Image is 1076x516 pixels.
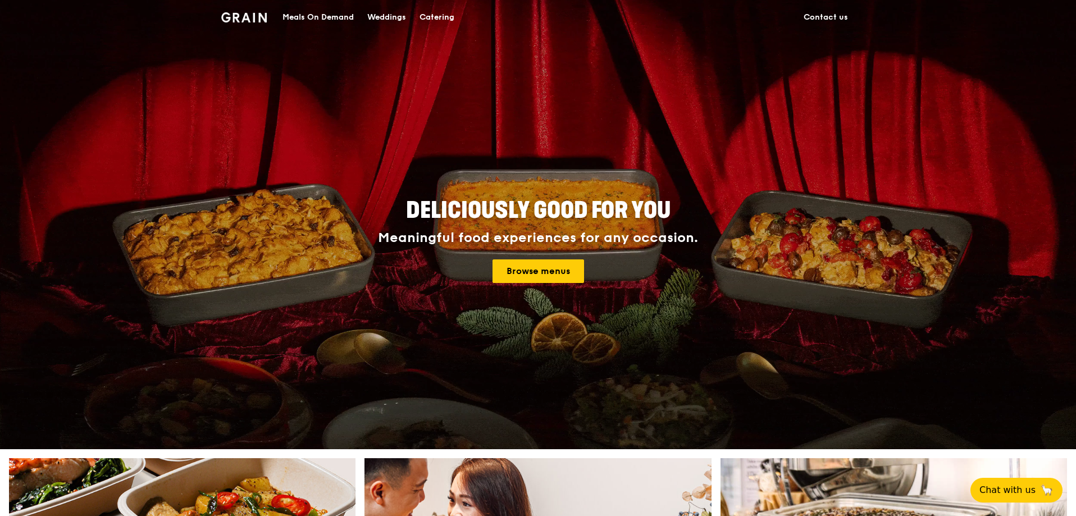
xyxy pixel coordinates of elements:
[979,483,1036,497] span: Chat with us
[493,259,584,283] a: Browse menus
[367,1,406,34] div: Weddings
[413,1,461,34] a: Catering
[221,12,267,22] img: Grain
[970,478,1063,503] button: Chat with us🦙
[797,1,855,34] a: Contact us
[420,1,454,34] div: Catering
[282,1,354,34] div: Meals On Demand
[336,230,740,246] div: Meaningful food experiences for any occasion.
[1040,483,1054,497] span: 🦙
[361,1,413,34] a: Weddings
[406,197,671,224] span: Deliciously good for you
